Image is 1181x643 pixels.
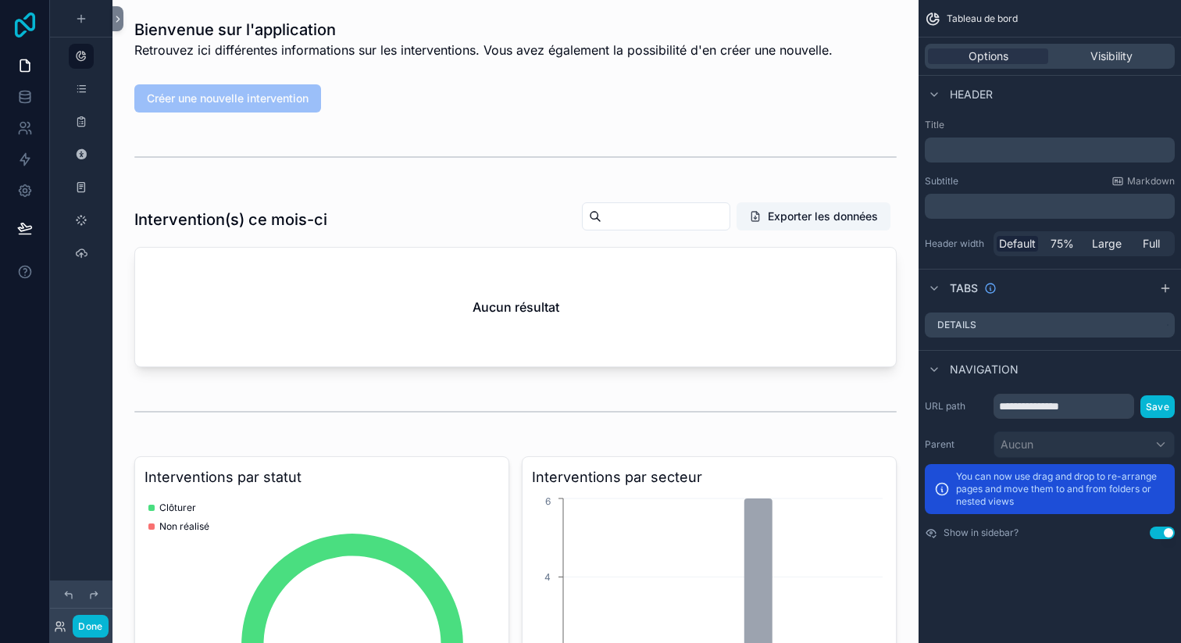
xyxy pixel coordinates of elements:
[956,470,1165,508] p: You can now use drag and drop to re-arrange pages and move them to and from folders or nested views
[1140,395,1175,418] button: Save
[925,194,1175,219] div: scrollable content
[994,431,1175,458] button: Aucun
[950,87,993,102] span: Header
[1143,236,1160,252] span: Full
[925,438,987,451] label: Parent
[947,13,1018,25] span: Tableau de bord
[937,319,976,331] label: Details
[1127,175,1175,188] span: Markdown
[999,236,1036,252] span: Default
[73,615,108,638] button: Done
[925,175,958,188] label: Subtitle
[925,119,1175,131] label: Title
[925,138,1175,163] div: scrollable content
[1051,236,1074,252] span: 75%
[969,48,1008,64] span: Options
[944,527,1019,539] label: Show in sidebar?
[1092,236,1122,252] span: Large
[950,280,978,296] span: Tabs
[1001,437,1033,452] span: Aucun
[925,238,987,250] label: Header width
[950,362,1019,377] span: Navigation
[1090,48,1133,64] span: Visibility
[1111,175,1175,188] a: Markdown
[925,400,987,413] label: URL path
